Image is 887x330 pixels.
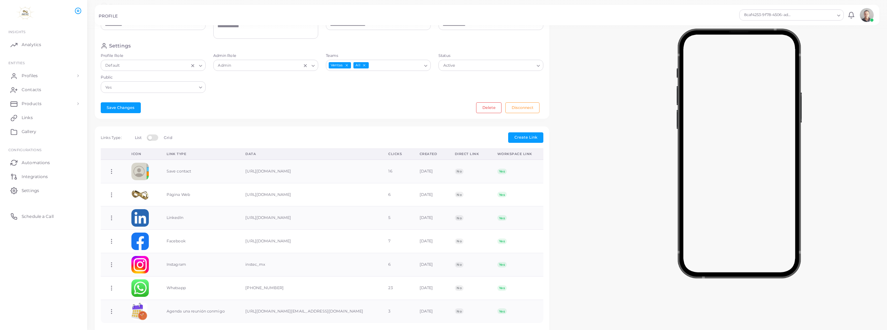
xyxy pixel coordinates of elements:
span: No [455,169,464,174]
div: Search for option [101,60,206,71]
span: Yes [497,262,507,267]
td: Save contact [159,160,238,183]
span: Yes [497,308,507,314]
span: Ventas [329,62,351,69]
a: Contacts [5,83,82,97]
span: All [353,62,368,69]
td: 7 [381,230,412,253]
a: Gallery [5,125,82,139]
div: Search for option [213,60,318,71]
img: contactcard.png [131,163,149,180]
button: Create Link [508,132,543,143]
span: Profiles [22,73,38,79]
span: Contacts [22,87,41,93]
a: Settings [5,183,82,197]
img: instagram.png [131,256,149,273]
td: [DATE] [412,230,447,253]
td: [URL][DOMAIN_NAME] [238,183,381,206]
button: Clear Selected [303,63,308,68]
div: Created [420,152,439,156]
span: No [455,285,464,291]
img: avatar [860,8,874,22]
img: uGydEYj1WuboQ35oC6STi8QEiRq7tluB-1720106844011.png [131,186,149,204]
a: Analytics [5,38,82,52]
button: Disconnect [505,102,540,113]
span: Links Type: [101,135,122,140]
td: Facebook [159,230,238,253]
span: INSIGHTS [8,30,25,34]
a: Schedule a Call [5,209,82,223]
a: Links [5,111,82,125]
img: whatsapp.png [131,279,149,297]
div: Clicks [388,152,404,156]
input: Search for option [369,62,421,69]
div: Search for option [101,81,206,93]
a: Profiles [5,69,82,83]
span: 8caf4253-9f78-4506-ad4d-1225d6471c60 [743,12,794,19]
button: Deselect All [362,63,367,68]
span: Yes [497,169,507,174]
span: No [455,239,464,244]
td: LinkedIn [159,206,238,230]
td: [DATE] [412,253,447,277]
span: No [455,192,464,197]
th: Action [101,149,124,160]
td: [PHONE_NUMBER] [238,276,381,300]
label: Teams [326,53,431,59]
span: Default [105,62,121,69]
span: Yes [105,84,113,91]
div: Direct Link [455,152,482,156]
span: Yes [497,192,507,197]
span: Integrations [22,174,48,180]
span: Yes [497,285,507,291]
td: 6 [381,253,412,277]
a: avatar [858,8,875,22]
img: ac435b5e-2bf4-4920-b2d3-59e9b79d87d7-1723738968482.png [131,303,149,320]
span: Active [442,62,456,69]
td: 6 [381,183,412,206]
div: Search for option [438,60,543,71]
label: List [135,135,141,141]
div: Icon [131,152,151,156]
label: Grid [164,135,172,141]
a: Integrations [5,169,82,183]
button: Delete [476,102,502,113]
a: Products [5,97,82,111]
img: phone-mock.b55596b7.png [676,29,802,278]
td: Instagram [159,253,238,277]
span: Settings [22,188,39,194]
input: Search for option [457,62,534,69]
img: logo [6,7,45,20]
div: Data [245,152,373,156]
td: instec_mx [238,253,381,277]
span: Configurations [8,148,41,152]
span: Automations [22,160,50,166]
input: Search for option [233,62,301,69]
td: [DATE] [412,300,447,323]
td: [DATE] [412,206,447,230]
td: [URL][DOMAIN_NAME][EMAIL_ADDRESS][DOMAIN_NAME] [238,300,381,323]
span: No [455,215,464,221]
td: [DATE] [412,183,447,206]
img: linkedin.png [131,209,149,227]
button: Deselect Ventas [344,63,349,68]
span: No [455,262,464,267]
input: Search for option [113,83,196,91]
span: Analytics [22,42,41,48]
span: Products [22,101,41,107]
td: 23 [381,276,412,300]
td: Agenda una reunión conmigo [159,300,238,323]
td: Whatsapp [159,276,238,300]
span: Yes [497,239,507,244]
span: Links [22,115,33,121]
td: 16 [381,160,412,183]
td: [DATE] [412,276,447,300]
td: [URL][DOMAIN_NAME] [238,230,381,253]
div: Search for option [739,9,844,21]
span: Create Link [514,135,537,140]
input: Search for option [121,62,189,69]
img: facebook.png [131,233,149,250]
td: [URL][DOMAIN_NAME] [238,206,381,230]
span: Admin [217,62,232,69]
